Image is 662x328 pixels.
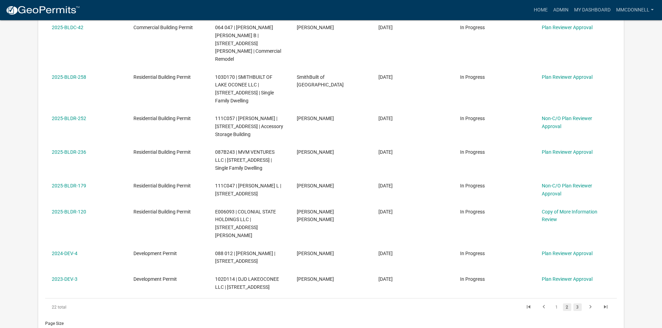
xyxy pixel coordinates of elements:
[542,251,592,256] a: Plan Reviewer Approval
[460,209,485,215] span: In Progress
[531,3,550,17] a: Home
[215,116,283,137] span: 111C057 | CHAPMAN DANIEL | 150 TWISTING HILL DR | Accessory Storage Building
[571,3,613,17] a: My Dashboard
[460,251,485,256] span: In Progress
[215,74,274,103] span: 103D170 | SMITHBUILT OF LAKE OCONEE LLC | 264 LOCH WAY | Single Family Dwelling
[378,116,393,121] span: 08/25/2025
[563,303,571,311] a: 2
[378,276,393,282] span: 03/14/2023
[460,183,485,188] span: In Progress
[297,251,334,256] span: Fausto Bautista
[45,298,158,316] div: 22 total
[297,74,344,88] span: SmithBuilt of Lake Oconee
[562,301,572,313] li: page 2
[215,251,275,264] span: 088 012 | Fausto Bautista C. | 181 Pine Street
[297,116,334,121] span: Daniel
[133,25,193,30] span: Commercial Building Permit
[133,116,191,121] span: Residential Building Permit
[52,251,77,256] a: 2024-DEV-4
[297,25,334,30] span: Jeremy Crosby
[52,209,86,215] a: 2025-BLDR-120
[542,183,592,196] a: Non-C/O Plan Reviewer Approval
[133,74,191,80] span: Residential Building Permit
[215,276,279,290] span: 102D114 | DJD LAKEOCONEE LLC | 485 Southview Dr
[297,183,334,188] span: David Israel
[297,149,334,155] span: Mitch Melder
[378,209,393,215] span: 04/17/2025
[378,149,393,155] span: 08/04/2025
[573,303,582,311] a: 3
[460,149,485,155] span: In Progress
[378,251,393,256] span: 04/26/2024
[551,301,562,313] li: page 1
[215,209,276,238] span: E006093 | COLONIAL STATE HOLDINGS LLC | 110 B N JEFFERSON AVE
[542,25,592,30] a: Plan Reviewer Approval
[52,25,83,30] a: 2025-BLDC-42
[542,209,597,222] a: Copy of More Information Review
[537,303,550,311] a: go to previous page
[542,149,592,155] a: Plan Reviewer Approval
[215,25,281,62] span: 064 047 | JONES WILLIAMS B | 100 PUTNAM DR | Commercial Remodel
[460,116,485,121] span: In Progress
[52,116,86,121] a: 2025-BLDR-252
[133,183,191,188] span: Residential Building Permit
[572,301,583,313] li: page 3
[542,276,592,282] a: Plan Reviewer Approval
[550,3,571,17] a: Admin
[460,25,485,30] span: In Progress
[522,303,535,311] a: go to first page
[52,276,77,282] a: 2023-DEV-3
[613,3,656,17] a: mmcdonnell
[297,276,334,282] span: Chris Adamson
[215,183,281,196] span: 111C047 | ISRAEL TRACEY L | 113 TWISTING HILL LN
[599,303,612,311] a: go to last page
[133,209,191,215] span: Residential Building Permit
[52,183,86,188] a: 2025-BLDR-179
[52,74,86,80] a: 2025-BLDR-258
[378,74,393,80] span: 08/26/2025
[584,303,597,311] a: go to next page
[460,74,485,80] span: In Progress
[133,276,177,282] span: Development Permit
[542,74,592,80] a: Plan Reviewer Approval
[378,25,393,30] span: 08/28/2025
[133,251,177,256] span: Development Permit
[133,149,191,155] span: Residential Building Permit
[553,303,561,311] a: 1
[215,149,275,171] span: 087B243 | MVM VENTURES LLC | 166 OAK LEAF CIR | Single Family Dwelling
[297,209,334,222] span: J. Dennis Barr
[378,183,393,188] span: 06/08/2025
[52,149,86,155] a: 2025-BLDR-236
[542,116,592,129] a: Non-C/O Plan Reviewer Approval
[460,276,485,282] span: In Progress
